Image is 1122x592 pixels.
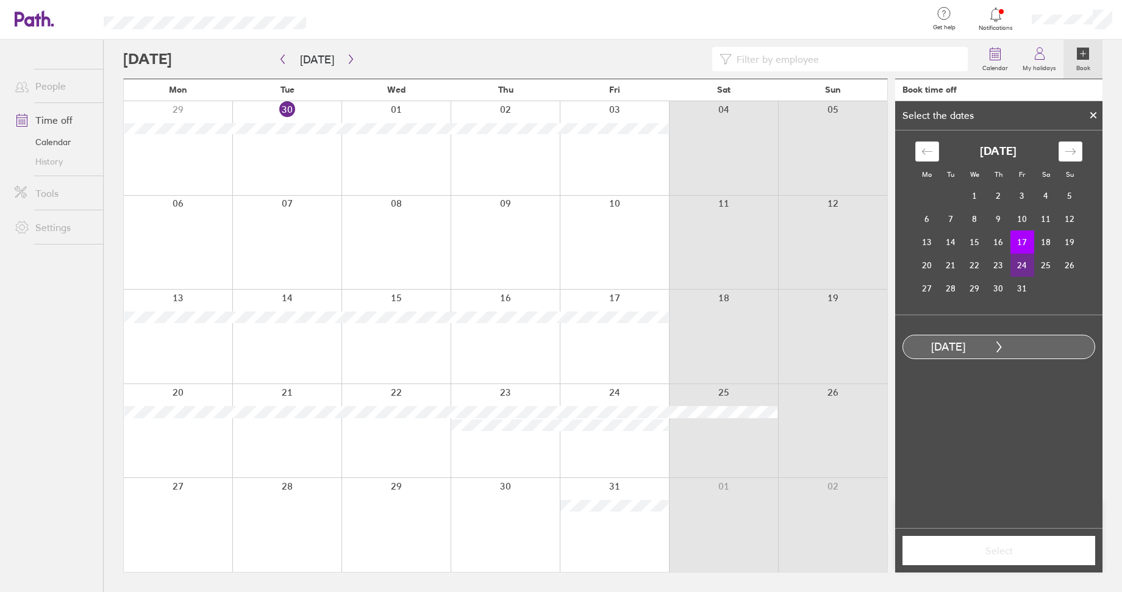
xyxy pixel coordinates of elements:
button: Select [902,536,1095,565]
td: Choose Thursday, October 23, 2025 as your check-out date. It’s available. [987,254,1010,277]
span: Fri [609,85,620,95]
span: Tue [280,85,295,95]
td: Choose Monday, October 27, 2025 as your check-out date. It’s available. [915,277,939,300]
td: Choose Saturday, October 4, 2025 as your check-out date. It’s available. [1034,184,1058,207]
a: Notifications [976,6,1016,32]
span: Sat [717,85,731,95]
a: Calendar [975,40,1015,79]
a: Time off [5,108,103,132]
td: Choose Monday, October 13, 2025 as your check-out date. It’s available. [915,230,939,254]
a: Calendar [5,132,103,152]
div: Calendar [902,130,1096,315]
a: Book [1063,40,1102,79]
td: Choose Tuesday, October 7, 2025 as your check-out date. It’s available. [939,207,963,230]
td: Choose Wednesday, October 1, 2025 as your check-out date. It’s available. [963,184,987,207]
div: Select the dates [895,110,981,121]
label: My holidays [1015,61,1063,72]
td: Choose Wednesday, October 22, 2025 as your check-out date. It’s available. [963,254,987,277]
td: Choose Thursday, October 9, 2025 as your check-out date. It’s available. [987,207,1010,230]
td: Choose Tuesday, October 14, 2025 as your check-out date. It’s available. [939,230,963,254]
small: Mo [922,170,932,179]
div: [DATE] [903,341,993,354]
td: Choose Monday, October 6, 2025 as your check-out date. It’s available. [915,207,939,230]
div: Move backward to switch to the previous month. [915,141,939,162]
td: Choose Tuesday, October 28, 2025 as your check-out date. It’s available. [939,277,963,300]
small: Fr [1019,170,1025,179]
span: Wed [387,85,406,95]
a: History [5,152,103,171]
td: Choose Thursday, October 30, 2025 as your check-out date. It’s available. [987,277,1010,300]
span: Thu [498,85,513,95]
td: Choose Friday, October 3, 2025 as your check-out date. It’s available. [1010,184,1034,207]
button: [DATE] [290,49,344,70]
td: Choose Friday, October 31, 2025 as your check-out date. It’s available. [1010,277,1034,300]
td: Choose Tuesday, October 21, 2025 as your check-out date. It’s available. [939,254,963,277]
td: Choose Sunday, October 12, 2025 as your check-out date. It’s available. [1058,207,1082,230]
small: Tu [947,170,954,179]
td: Choose Sunday, October 26, 2025 as your check-out date. It’s available. [1058,254,1082,277]
span: Sun [825,85,841,95]
a: Tools [5,181,103,205]
td: Selected as start date. Friday, October 17, 2025 [1010,230,1034,254]
td: Choose Thursday, October 16, 2025 as your check-out date. It’s available. [987,230,1010,254]
span: Notifications [976,24,1016,32]
td: Choose Thursday, October 2, 2025 as your check-out date. It’s available. [987,184,1010,207]
small: We [970,170,979,179]
label: Book [1069,61,1098,72]
strong: [DATE] [980,145,1017,158]
div: Book time off [902,85,957,95]
small: Th [995,170,1002,179]
div: Move forward to switch to the next month. [1059,141,1082,162]
td: Choose Saturday, October 18, 2025 as your check-out date. It’s available. [1034,230,1058,254]
a: People [5,74,103,98]
td: Choose Wednesday, October 15, 2025 as your check-out date. It’s available. [963,230,987,254]
small: Sa [1042,170,1050,179]
td: Choose Friday, October 24, 2025 as your check-out date. It’s available. [1010,254,1034,277]
td: Choose Saturday, October 11, 2025 as your check-out date. It’s available. [1034,207,1058,230]
input: Filter by employee [732,48,960,71]
td: Choose Friday, October 10, 2025 as your check-out date. It’s available. [1010,207,1034,230]
td: Choose Sunday, October 19, 2025 as your check-out date. It’s available. [1058,230,1082,254]
a: Settings [5,215,103,240]
small: Su [1066,170,1074,179]
td: Choose Wednesday, October 8, 2025 as your check-out date. It’s available. [963,207,987,230]
td: Choose Wednesday, October 29, 2025 as your check-out date. It’s available. [963,277,987,300]
span: Get help [924,24,964,31]
td: Choose Sunday, October 5, 2025 as your check-out date. It’s available. [1058,184,1082,207]
td: Choose Monday, October 20, 2025 as your check-out date. It’s available. [915,254,939,277]
a: My holidays [1015,40,1063,79]
td: Choose Saturday, October 25, 2025 as your check-out date. It’s available. [1034,254,1058,277]
span: Select [911,545,1087,556]
label: Calendar [975,61,1015,72]
span: Mon [169,85,187,95]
